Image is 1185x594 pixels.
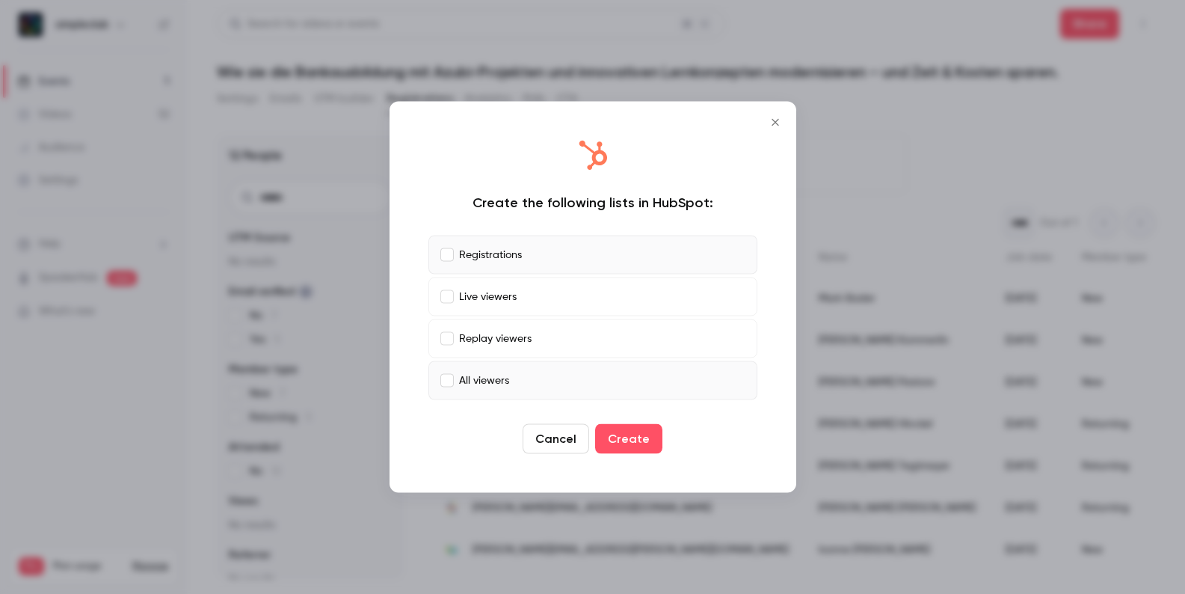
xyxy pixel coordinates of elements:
[428,194,757,212] div: Create the following lists in HubSpot:
[523,424,589,454] button: Cancel
[459,289,517,304] p: Live viewers
[459,331,532,346] p: Replay viewers
[459,373,509,388] p: All viewers
[595,424,662,454] button: Create
[459,247,522,263] p: Registrations
[760,108,790,138] button: Close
